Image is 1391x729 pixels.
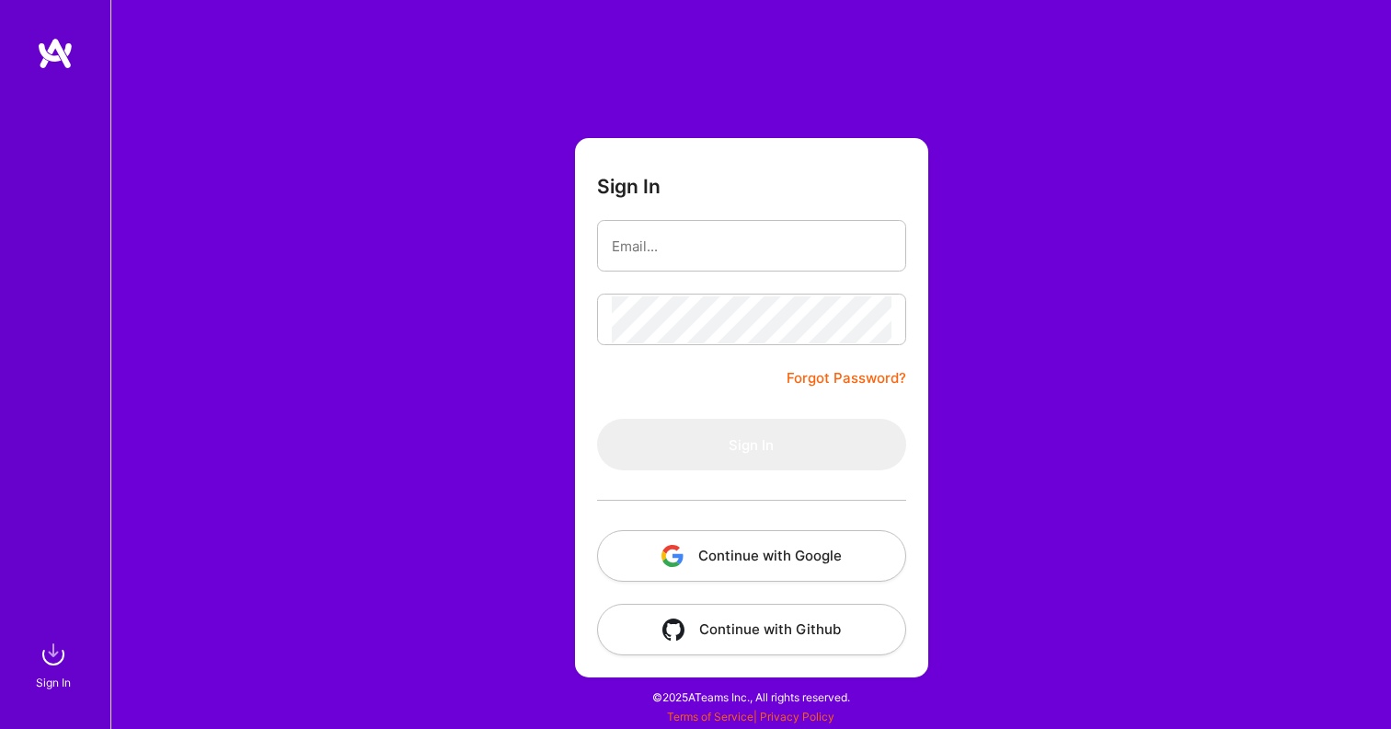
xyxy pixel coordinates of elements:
[39,636,72,692] a: sign inSign In
[597,175,661,198] h3: Sign In
[110,674,1391,720] div: © 2025 ATeams Inc., All rights reserved.
[597,604,906,655] button: Continue with Github
[35,636,72,673] img: sign in
[597,530,906,582] button: Continue with Google
[667,710,753,723] a: Terms of Service
[661,545,684,567] img: icon
[667,710,834,723] span: |
[597,419,906,470] button: Sign In
[37,37,74,70] img: logo
[36,673,71,692] div: Sign In
[612,223,891,270] input: Email...
[760,710,834,723] a: Privacy Policy
[787,367,906,389] a: Forgot Password?
[662,619,684,641] img: icon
